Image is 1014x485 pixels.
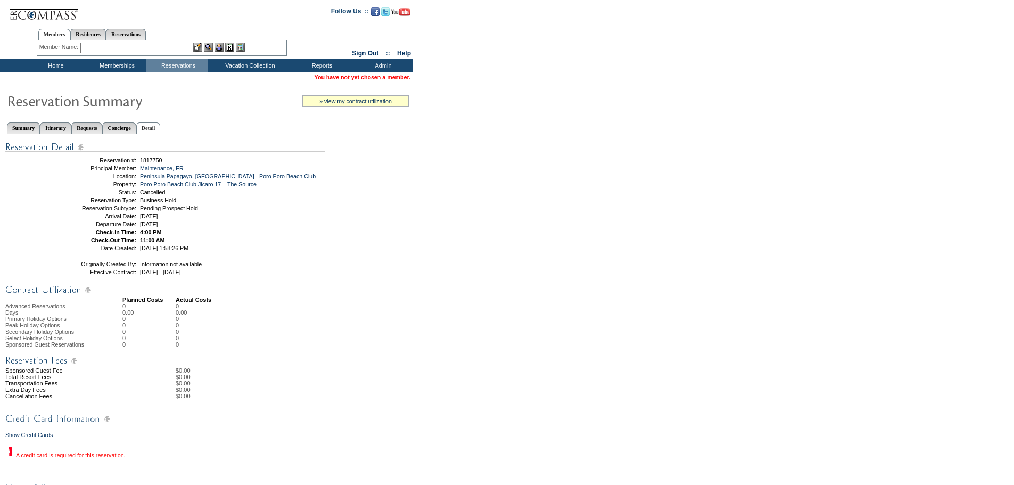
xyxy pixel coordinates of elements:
[176,393,410,399] td: $0.00
[140,181,221,187] a: Poro Poro Beach Club Jicaro 17
[290,59,351,72] td: Reports
[193,43,202,52] img: b_edit.gif
[140,269,181,275] span: [DATE] - [DATE]
[60,261,136,267] td: Originally Created By:
[176,316,187,322] td: 0
[397,50,411,57] a: Help
[5,445,16,457] img: exclamation.gif
[381,11,390,17] a: Follow us on Twitter
[176,380,410,387] td: $0.00
[176,367,410,374] td: $0.00
[122,328,176,335] td: 0
[5,328,74,335] span: Secondary Holiday Options
[5,354,325,367] img: Reservation Fees
[60,221,136,227] td: Departure Date:
[122,316,176,322] td: 0
[391,8,410,16] img: Subscribe to our YouTube Channel
[60,213,136,219] td: Arrival Date:
[60,269,136,275] td: Effective Contract:
[5,367,122,374] td: Sponsored Guest Fee
[102,122,136,134] a: Concierge
[40,122,71,134] a: Itinerary
[140,213,158,219] span: [DATE]
[140,197,176,203] span: Business Hold
[319,98,392,104] a: » view my contract utilization
[70,29,106,40] a: Residences
[225,43,234,52] img: Reservations
[140,165,187,171] a: Maintenance, ER -
[5,341,84,348] span: Sponsored Guest Reservations
[122,322,176,328] td: 0
[60,165,136,171] td: Principal Member:
[140,229,161,235] span: 4:00 PM
[236,43,245,52] img: b_calculator.gif
[351,59,413,72] td: Admin
[5,412,325,425] img: Credit Card Information
[176,335,187,341] td: 0
[5,316,67,322] span: Primary Holiday Options
[176,309,187,316] td: 0.00
[5,380,122,387] td: Transportation Fees
[176,341,187,348] td: 0
[381,7,390,16] img: Follow us on Twitter
[352,50,378,57] a: Sign Out
[176,328,187,335] td: 0
[176,322,187,328] td: 0
[140,189,165,195] span: Cancelled
[140,237,164,243] span: 11:00 AM
[208,59,290,72] td: Vacation Collection
[5,283,325,297] img: Contract Utilization
[60,181,136,187] td: Property:
[386,50,390,57] span: ::
[176,297,410,303] td: Actual Costs
[140,173,316,179] a: Peninsula Papagayo, [GEOGRAPHIC_DATA] - Poro Poro Beach Club
[140,245,188,251] span: [DATE] 1:58:26 PM
[91,237,136,243] strong: Check-Out Time:
[176,303,187,309] td: 0
[5,141,325,154] img: Reservation Detail
[24,59,85,72] td: Home
[122,309,176,316] td: 0.00
[140,205,198,211] span: Pending Prospect Hold
[5,303,65,309] span: Advanced Reservations
[5,374,122,380] td: Total Resort Fees
[122,297,176,303] td: Planned Costs
[146,59,208,72] td: Reservations
[5,393,122,399] td: Cancellation Fees
[371,11,380,17] a: Become our fan on Facebook
[60,173,136,179] td: Location:
[85,59,146,72] td: Memberships
[7,90,220,111] img: Reservaton Summary
[315,74,410,80] span: You have not yet chosen a member.
[176,387,410,393] td: $0.00
[331,6,369,19] td: Follow Us ::
[5,309,18,316] span: Days
[140,221,158,227] span: [DATE]
[60,245,136,251] td: Date Created:
[7,122,40,134] a: Summary
[391,11,410,17] a: Subscribe to our YouTube Channel
[227,181,257,187] a: The Source
[140,261,202,267] span: Information not available
[60,157,136,163] td: Reservation #:
[60,189,136,195] td: Status:
[5,432,53,438] a: Show Credit Cards
[371,7,380,16] img: Become our fan on Facebook
[5,387,122,393] td: Extra Day Fees
[136,122,161,134] a: Detail
[215,43,224,52] img: Impersonate
[38,29,71,40] a: Members
[176,374,410,380] td: $0.00
[5,335,63,341] span: Select Holiday Options
[5,445,126,458] div: A credit card is required for this reservation.
[122,335,176,341] td: 0
[60,197,136,203] td: Reservation Type:
[96,229,136,235] strong: Check-In Time:
[5,322,60,328] span: Peak Holiday Options
[60,205,136,211] td: Reservation Subtype:
[204,43,213,52] img: View
[122,303,176,309] td: 0
[39,43,80,52] div: Member Name:
[140,157,162,163] span: 1817750
[71,122,102,134] a: Requests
